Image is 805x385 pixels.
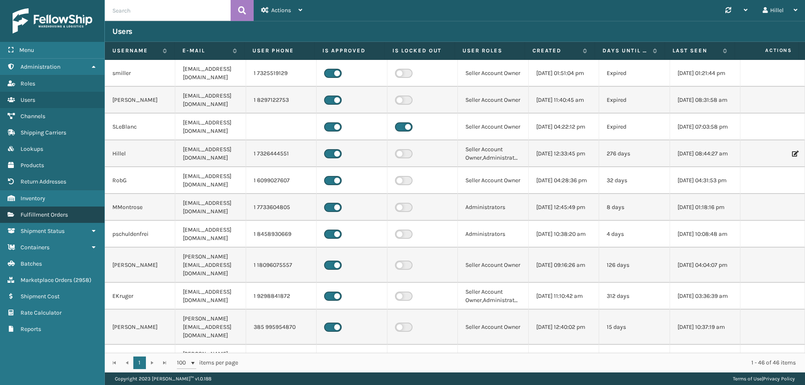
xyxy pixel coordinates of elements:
label: Days until password expires [602,47,649,54]
td: 1 7326444551 [246,140,317,167]
td: [DATE] 12:40:02 pm [529,310,599,345]
span: Shipment Cost [21,293,60,300]
td: [DATE] 03:36:39 am [670,283,740,310]
td: [PERSON_NAME][EMAIL_ADDRESS][DOMAIN_NAME] [175,345,246,380]
span: Menu [19,47,34,54]
td: [DATE] 01:21:44 pm [670,60,740,87]
td: smiller [105,60,175,87]
span: Return Addresses [21,178,66,185]
td: 1 7733604805 [246,194,317,221]
span: Rate Calculator [21,309,62,316]
a: Privacy Policy [763,376,795,382]
td: 1 9298841872 [246,283,317,310]
td: [DATE] 04:31:53 pm [670,167,740,194]
span: Users [21,96,35,103]
td: Seller Account Owner [458,248,528,283]
img: logo [13,8,92,34]
td: Hillel [105,140,175,167]
td: 4 days [599,221,670,248]
td: [DATE] 11:40:45 am [529,87,599,114]
td: 351 days [599,345,670,380]
td: [DATE] 12:45:49 pm [529,194,599,221]
td: 1 8458930669 [246,221,317,248]
span: Products [21,162,44,169]
td: [PERSON_NAME] [105,248,175,283]
td: 1 7325519129 [246,60,317,87]
td: 276 days [599,140,670,167]
td: [DATE] 10:44:20 am [529,345,599,380]
td: RobG [105,167,175,194]
span: Roles [21,80,35,87]
td: Seller Account Owner [458,310,528,345]
span: Actions [271,7,291,14]
td: [DATE] 07:03:58 pm [670,114,740,140]
td: 312 days [599,283,670,310]
span: Marketplace Orders [21,276,72,284]
td: [DATE] 10:38:20 am [529,221,599,248]
span: Shipping Carriers [21,129,66,136]
td: [DATE] 04:04:07 pm [670,248,740,283]
td: [DATE] 12:33:45 pm [529,140,599,167]
span: Fulfillment Orders [21,211,68,218]
td: [DATE] 09:49:00 am [670,345,740,380]
span: Inventory [21,195,45,202]
td: MMontrose [105,194,175,221]
td: Seller Account Owner [458,114,528,140]
td: [EMAIL_ADDRESS][DOMAIN_NAME] [175,194,246,221]
td: 1 18096075557 [246,248,317,283]
div: 1 - 46 of 46 items [250,359,796,367]
td: Seller Account Owner [458,60,528,87]
span: Channels [21,113,45,120]
td: [DATE] 08:31:58 am [670,87,740,114]
td: [PERSON_NAME][EMAIL_ADDRESS][DOMAIN_NAME] [175,310,246,345]
span: ( 2958 ) [73,276,91,284]
td: [DATE] 01:18:16 pm [670,194,740,221]
label: E-mail [182,47,229,54]
td: 126 days [599,248,670,283]
td: [DATE] 09:16:26 am [529,248,599,283]
td: Expired [599,87,670,114]
span: Batches [21,260,42,267]
label: Created [532,47,579,54]
td: [EMAIL_ADDRESS][DOMAIN_NAME] [175,221,246,248]
td: Administrators [458,221,528,248]
span: Actions [737,44,797,57]
td: Seller Account Owner [458,87,528,114]
a: 1 [133,357,146,369]
td: 385 995954870 [246,310,317,345]
td: [EMAIL_ADDRESS][DOMAIN_NAME] [175,140,246,167]
span: Containers [21,244,49,251]
td: Expired [599,114,670,140]
td: [DATE] 08:44:27 am [670,140,740,167]
i: Edit [792,151,797,157]
h3: Users [112,26,132,36]
td: 1 6099027607 [246,167,317,194]
td: [DATE] 04:28:36 pm [529,167,599,194]
td: 32 days [599,167,670,194]
td: 1 8297122753 [246,87,317,114]
p: Copyright 2023 [PERSON_NAME]™ v 1.0.188 [115,372,211,385]
td: Seller Account Owner,Administrators [458,345,528,380]
label: User phone [252,47,307,54]
td: Seller Account Owner,Administrators [458,140,528,167]
td: Expired [599,60,670,87]
td: 1 7326008882 [246,345,317,380]
td: [PERSON_NAME][EMAIL_ADDRESS][DOMAIN_NAME] [175,248,246,283]
td: [PERSON_NAME] [105,310,175,345]
td: [DATE] 10:08:48 am [670,221,740,248]
span: 100 [177,359,190,367]
span: Lookups [21,145,43,152]
span: Shipment Status [21,227,65,235]
label: User Roles [462,47,517,54]
td: [DATE] 01:51:04 pm [529,60,599,87]
td: 15 days [599,310,670,345]
span: Reports [21,326,41,333]
div: | [733,372,795,385]
td: Administrators [458,194,528,221]
td: [EMAIL_ADDRESS][DOMAIN_NAME] [175,283,246,310]
td: 8 days [599,194,670,221]
td: pschuldenfrei [105,221,175,248]
td: [EMAIL_ADDRESS][DOMAIN_NAME] [175,114,246,140]
td: EKruger [105,283,175,310]
td: [PERSON_NAME] [105,345,175,380]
